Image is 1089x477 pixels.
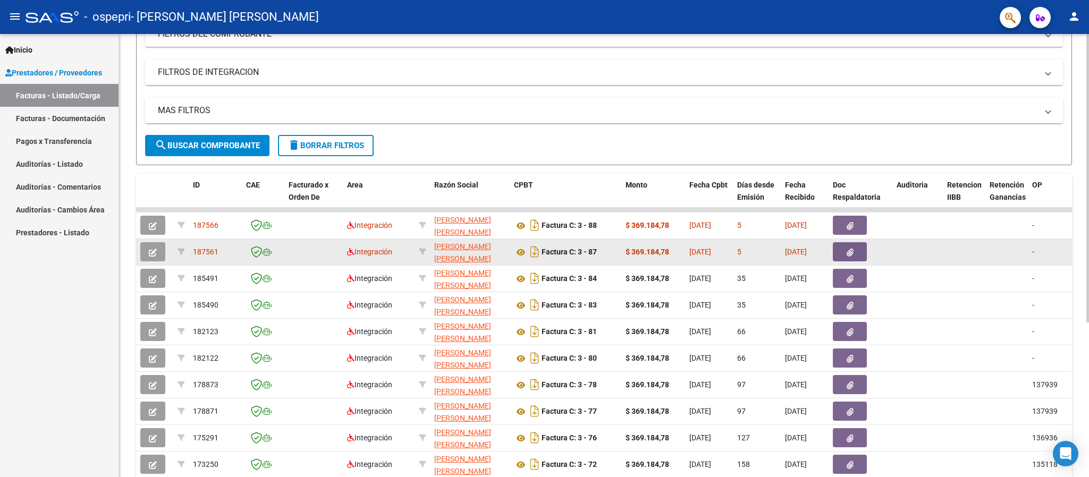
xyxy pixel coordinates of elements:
span: 182123 [193,327,218,336]
i: Descargar documento [528,456,542,473]
span: [PERSON_NAME] [PERSON_NAME] [434,402,491,422]
i: Descargar documento [528,323,542,340]
span: - [1032,327,1034,336]
span: [DATE] [689,274,711,283]
span: 127 [737,433,750,442]
span: Buscar Comprobante [155,141,260,150]
i: Descargar documento [528,429,542,446]
span: 66 [737,327,746,336]
span: 136936 [1032,433,1058,442]
span: [PERSON_NAME] [PERSON_NAME] [434,375,491,396]
span: Integración [347,248,392,256]
span: Retencion IIBB [947,181,982,201]
strong: $ 369.184,78 [626,221,669,229]
mat-icon: menu [9,10,21,23]
span: [DATE] [689,221,711,229]
span: 178873 [193,380,218,389]
span: 97 [737,380,746,389]
span: Fecha Recibido [785,181,815,201]
span: 137939 [1032,407,1058,415]
i: Descargar documento [528,350,542,367]
i: Descargar documento [528,296,542,313]
datatable-header-cell: Razón Social [430,174,510,220]
span: ID [193,181,200,189]
strong: $ 369.184,78 [626,433,669,442]
strong: Factura C: 3 - 78 [542,381,597,389]
span: 137939 [1032,380,1058,389]
span: [DATE] [785,327,807,336]
span: Monto [626,181,647,189]
span: Borrar Filtros [288,141,364,150]
span: Integración [347,221,392,229]
span: Area [347,181,363,189]
i: Descargar documento [528,243,542,260]
span: Razón Social [434,181,478,189]
span: Integración [347,301,392,309]
span: Prestadores / Proveedores [5,67,102,79]
span: - [PERSON_NAME] [PERSON_NAME] [131,5,319,29]
span: 185491 [193,274,218,283]
strong: $ 369.184,78 [626,327,669,336]
mat-icon: search [155,139,167,151]
span: [DATE] [689,380,711,389]
strong: Factura C: 3 - 72 [542,461,597,469]
datatable-header-cell: Doc Respaldatoria [829,174,892,220]
datatable-header-cell: Fecha Cpbt [685,174,733,220]
span: Auditoria [897,181,928,189]
mat-expansion-panel-header: FILTROS DE INTEGRACION [145,59,1063,85]
div: 27266462536 [434,320,505,343]
span: [DATE] [689,354,711,362]
span: [DATE] [785,460,807,469]
span: 173250 [193,460,218,469]
strong: $ 369.184,78 [626,354,669,362]
button: Borrar Filtros [278,135,374,156]
span: - [1032,221,1034,229]
strong: $ 369.184,78 [626,407,669,415]
span: Integración [347,327,392,336]
span: 178871 [193,407,218,415]
span: 35 [737,301,746,309]
div: 27266462536 [434,241,505,263]
span: 35 [737,274,746,283]
span: - ospepri [84,5,131,29]
span: [DATE] [689,301,711,309]
datatable-header-cell: Auditoria [892,174,943,220]
strong: $ 369.184,78 [626,460,669,469]
button: Buscar Comprobante [145,135,269,156]
span: [DATE] [785,274,807,283]
datatable-header-cell: Días desde Emisión [733,174,781,220]
span: [PERSON_NAME] [PERSON_NAME] [434,428,491,449]
div: 27266462536 [434,267,505,289]
span: [DATE] [689,248,711,256]
datatable-header-cell: Fecha Recibido [781,174,829,220]
span: [PERSON_NAME] [PERSON_NAME] [434,322,491,343]
span: [DATE] [689,407,711,415]
span: [DATE] [785,301,807,309]
span: Fecha Cpbt [689,181,728,189]
datatable-header-cell: OP [1028,174,1070,220]
span: Retención Ganancias [990,181,1026,201]
div: 27266462536 [434,400,505,422]
span: - [1032,301,1034,309]
span: Integración [347,274,392,283]
div: Open Intercom Messenger [1053,441,1078,466]
span: 5 [737,248,741,256]
strong: Factura C: 3 - 84 [542,275,597,283]
span: [DATE] [785,380,807,389]
datatable-header-cell: CPBT [510,174,621,220]
span: 66 [737,354,746,362]
strong: $ 369.184,78 [626,248,669,256]
strong: Factura C: 3 - 80 [542,354,597,363]
span: [DATE] [785,433,807,442]
span: Inicio [5,44,32,56]
datatable-header-cell: Area [343,174,415,220]
div: 27266462536 [434,214,505,236]
strong: Factura C: 3 - 87 [542,248,597,257]
div: 27266462536 [434,453,505,475]
span: 185490 [193,301,218,309]
strong: Factura C: 3 - 88 [542,222,597,230]
div: 27266462536 [434,347,505,369]
span: 187561 [193,248,218,256]
strong: $ 369.184,78 [626,301,669,309]
div: 27266462536 [434,294,505,316]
